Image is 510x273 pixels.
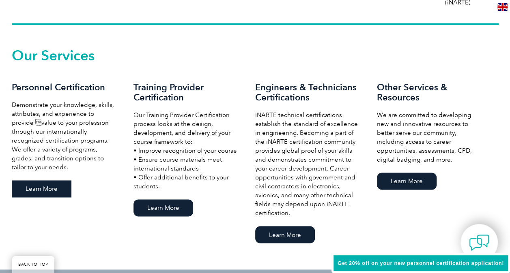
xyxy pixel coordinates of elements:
p: We are committed to developing new and innovative resources to better serve our community, includ... [377,111,482,164]
a: Learn More [12,180,71,197]
a: Learn More [133,199,193,216]
h3: Engineers & Technicians Certifications [255,82,361,102]
img: contact-chat.png [469,232,489,253]
h3: Training Provider Certification [133,82,239,102]
img: en [497,3,508,11]
p: Demonstrate your knowledge, skills, attributes, and experience to provide value to your professi... [12,100,117,172]
a: Learn More [255,226,315,243]
h3: Personnel Certification [12,82,117,92]
p: iNARTE technical certifications establish the standard of excellence in engineering. Becoming a p... [255,111,361,218]
a: Learn More [377,173,437,190]
span: Get 20% off on your new personnel certification application! [338,260,504,266]
h2: Our Services [12,49,499,62]
h3: Other Services & Resources [377,82,482,102]
p: Our Training Provider Certification process looks at the design, development, and delivery of you... [133,111,239,191]
a: BACK TO TOP [12,256,54,273]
